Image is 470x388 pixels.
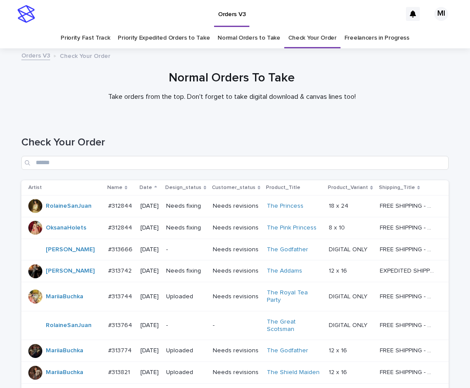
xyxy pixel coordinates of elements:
p: Design_status [165,183,201,192]
p: Needs revisions [213,224,260,232]
a: MariiaBuchka [46,347,83,354]
img: stacker-logo-s-only.png [17,5,35,23]
p: Needs revisions [213,369,260,376]
tr: [PERSON_NAME] #313666#313666 [DATE]-Needs revisionsThe Godfather DIGITAL ONLYDIGITAL ONLY FREE SH... [21,239,449,260]
a: RolaineSanJuan [46,322,92,329]
a: The Godfather [267,347,308,354]
p: [DATE] [140,369,159,376]
p: FREE SHIPPING - preview in 1-2 business days, after your approval delivery will take 5-10 b.d. [380,291,436,300]
p: 12 x 16 [329,266,349,275]
a: Check Your Order [288,28,337,48]
p: [DATE] [140,224,159,232]
p: Uploaded [166,293,206,300]
p: Needs revisions [213,267,260,275]
a: MariiaBuchka [46,293,83,300]
a: [PERSON_NAME] [46,246,95,253]
p: Name [107,183,123,192]
p: Take orders from the top. Don't forget to take digital download & canvas lines too! [58,93,406,101]
tr: RolaineSanJuan #313764#313764 [DATE]--The Great Scotsman DIGITAL ONLYDIGITAL ONLY FREE SHIPPING -... [21,311,449,340]
a: RolaineSanJuan [46,202,92,210]
a: Priority Fast Track [61,28,110,48]
p: Needs revisions [213,347,260,354]
tr: MariiaBuchka #313821#313821 [DATE]UploadedNeeds revisionsThe Shield Maiden 12 x 1612 x 16 FREE SH... [21,362,449,384]
p: #313666 [108,244,134,253]
p: EXPEDITED SHIPPING - preview in 1 business day; delivery up to 5 business days after your approval. [380,266,436,275]
p: Uploaded [166,347,206,354]
a: Freelancers in Progress [344,28,409,48]
a: Orders V3 [21,50,50,60]
a: The Pink Princess [267,224,317,232]
a: [PERSON_NAME] [46,267,95,275]
tr: RolaineSanJuan #312844#312844 [DATE]Needs fixingNeeds revisionsThe Princess 18 x 2418 x 24 FREE S... [21,195,449,217]
div: MI [434,7,448,21]
p: #313744 [108,291,134,300]
p: 12 x 16 [329,367,349,376]
a: The Great Scotsman [267,318,321,333]
p: [DATE] [140,246,159,253]
p: Shipping_Title [379,183,415,192]
a: The Addams [267,267,302,275]
tr: MariiaBuchka #313774#313774 [DATE]UploadedNeeds revisionsThe Godfather 12 x 1612 x 16 FREE SHIPPI... [21,340,449,362]
p: FREE SHIPPING - preview in 1-2 business days, after your approval delivery will take 5-10 b.d. [380,223,436,232]
p: FREE SHIPPING - preview in 1-2 business days, after your approval delivery will take 5-10 b.d. [380,367,436,376]
tr: MariiaBuchka #313744#313744 [DATE]UploadedNeeds revisionsThe Royal Tea Party DIGITAL ONLYDIGITAL ... [21,282,449,311]
p: #313774 [108,345,133,354]
tr: OksanaHolets #312844#312844 [DATE]Needs fixingNeeds revisionsThe Pink Princess 8 x 108 x 10 FREE ... [21,217,449,239]
p: Date [140,183,152,192]
a: The Shield Maiden [267,369,320,376]
p: 12 x 16 [329,345,349,354]
a: The Godfather [267,246,308,253]
input: Search [21,156,449,170]
a: MariiaBuchka [46,369,83,376]
p: FREE SHIPPING - preview in 1-2 business days, after your approval delivery will take 5-10 b.d. [380,320,436,329]
p: Needs revisions [213,293,260,300]
p: 18 x 24 [329,201,350,210]
p: Needs fixing [166,267,206,275]
a: The Princess [267,202,303,210]
p: #313821 [108,367,132,376]
p: DIGITAL ONLY [329,244,369,253]
p: FREE SHIPPING - preview in 1-2 business days, after your approval delivery will take 5-10 b.d. [380,244,436,253]
p: Check Your Order [60,51,110,60]
p: #312844 [108,223,134,232]
p: DIGITAL ONLY [329,320,369,329]
p: Needs fixing [166,202,206,210]
p: Needs revisions [213,202,260,210]
tr: [PERSON_NAME] #313742#313742 [DATE]Needs fixingNeeds revisionsThe Addams 12 x 1612 x 16 EXPEDITED... [21,260,449,282]
p: 8 x 10 [329,223,347,232]
p: Customer_status [212,183,255,192]
p: Needs revisions [213,246,260,253]
p: [DATE] [140,347,159,354]
h1: Check Your Order [21,136,449,149]
p: [DATE] [140,267,159,275]
p: Product_Variant [328,183,368,192]
p: FREE SHIPPING - preview in 1-2 business days, after your approval delivery will take 5-10 b.d. [380,345,436,354]
p: #313764 [108,320,134,329]
a: Priority Expedited Orders to Take [118,28,210,48]
p: - [166,246,206,253]
p: #313742 [108,266,133,275]
p: DIGITAL ONLY [329,291,369,300]
a: The Royal Tea Party [267,289,321,304]
p: Product_Title [266,183,300,192]
p: - [213,322,260,329]
p: [DATE] [140,202,159,210]
p: [DATE] [140,293,159,300]
p: - [166,322,206,329]
p: Uploaded [166,369,206,376]
a: OksanaHolets [46,224,86,232]
p: #312844 [108,201,134,210]
h1: Normal Orders To Take [18,71,446,86]
p: FREE SHIPPING - preview in 1-2 business days, after your approval delivery will take 5-10 b.d. [380,201,436,210]
p: Artist [28,183,42,192]
p: Needs fixing [166,224,206,232]
a: Normal Orders to Take [218,28,280,48]
p: [DATE] [140,322,159,329]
